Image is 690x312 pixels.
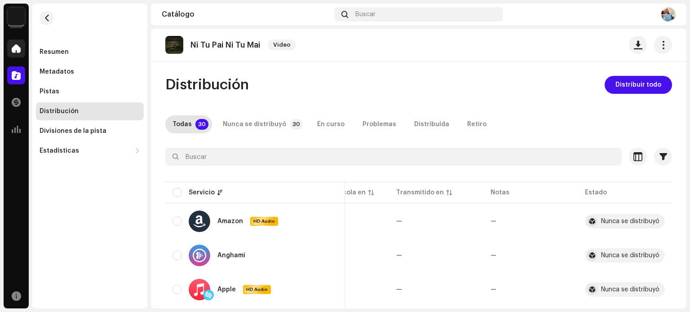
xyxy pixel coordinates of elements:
div: Problemas [363,115,396,133]
div: Retiro [467,115,487,133]
div: Metadatos [40,68,74,75]
img: 297a105e-aa6c-4183-9ff4-27133c00f2e2 [7,7,25,25]
re-m-nav-item: Resumen [36,43,144,61]
span: HD Audio [251,218,277,224]
div: Resumen [40,48,69,56]
div: Catálogo [162,11,331,18]
div: Divisiones de la pista [40,127,106,135]
span: Distribuir todo [615,76,661,94]
div: Distribución [40,108,79,115]
div: Distribuída [414,115,449,133]
re-a-table-badge: — [491,252,496,259]
div: Anghami [217,252,245,259]
re-m-nav-item: Divisiones de la pista [36,122,144,140]
span: Video [268,40,296,50]
re-m-nav-item: Distribución [36,102,144,120]
div: Apple [217,286,236,293]
re-m-nav-item: Metadatos [36,63,144,81]
span: — [396,218,402,224]
re-a-table-badge: — [491,218,496,224]
div: Servicio [189,188,215,197]
div: Estadísticas [40,147,79,154]
img: fc1de37b-4407-4b5f-90e1-273b4e421a3a [661,7,676,22]
div: En curso [317,115,345,133]
span: — [396,286,402,293]
p-badge: 30 [290,119,303,130]
span: Distribución [165,76,249,94]
p-badge: 30 [195,119,208,130]
span: Buscar [355,11,376,18]
span: HD Audio [244,286,270,293]
div: Todas [172,115,192,133]
div: Pistas [40,88,59,95]
div: Transmitido en [396,188,444,197]
img: e7a6430b-edfe-4870-ae17-e4c6e4251dde [165,36,183,54]
re-m-nav-item: Pistas [36,83,144,101]
div: Nunca se distribuyó [601,286,659,293]
input: Buscar [165,148,622,166]
span: — [396,252,402,259]
div: Nunca se distribuyó [223,115,286,133]
div: Nunca se distribuyó [601,218,659,224]
p: Ni Tu Pai Ni Tu Mai [190,40,261,50]
div: Amazon [217,218,243,224]
re-m-nav-dropdown: Estadísticas [36,142,144,160]
re-a-table-badge: — [491,286,496,293]
div: Nunca se distribuyó [601,252,659,259]
button: Distribuir todo [605,76,672,94]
